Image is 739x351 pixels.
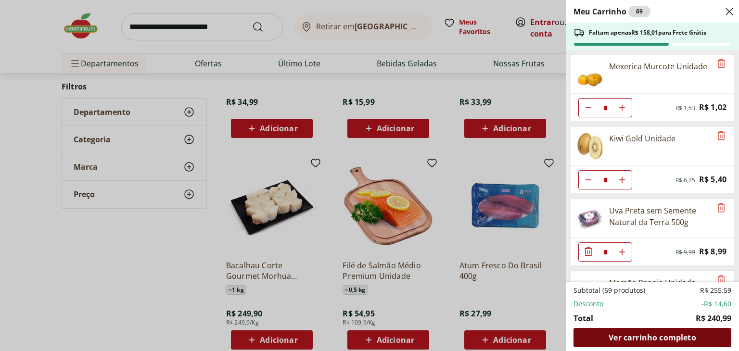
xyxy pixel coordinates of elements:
[715,130,727,142] button: Remove
[576,205,603,232] img: Uva Preta sem Semente Natural da Terra 500g
[675,104,695,112] span: R$ 1,53
[612,170,632,189] button: Aumentar Quantidade
[699,173,726,186] span: R$ 5,40
[573,286,645,295] span: Subtotal (69 produtos)
[609,61,707,72] div: Mexerica Murcote Unidade
[579,170,598,189] button: Diminuir Quantidade
[700,286,731,295] span: R$ 255,59
[715,275,727,286] button: Remove
[628,6,650,17] div: 69
[609,205,711,228] div: Uva Preta sem Semente Natural da Terra 500g
[573,313,593,324] span: Total
[675,249,695,256] span: R$ 9,99
[579,98,598,117] button: Diminuir Quantidade
[598,171,612,189] input: Quantidade Atual
[609,277,696,288] div: Mamão Papaia Unidade
[609,133,675,144] div: Kiwi Gold Unidade
[576,61,603,88] img: Mexerica Murcote Unidade
[715,202,727,214] button: Remove
[612,98,632,117] button: Aumentar Quantidade
[573,299,603,309] span: Desconto
[701,299,731,309] span: -R$ 14,60
[715,58,727,70] button: Remove
[699,101,726,114] span: R$ 1,02
[612,242,632,262] button: Aumentar Quantidade
[598,243,612,261] input: Quantidade Atual
[696,313,731,324] span: R$ 240,99
[589,29,706,37] span: Faltam apenas R$ 158,01 para Frete Grátis
[675,176,695,184] span: R$ 6,75
[699,245,726,258] span: R$ 8,99
[609,334,696,341] span: Ver carrinho completo
[573,328,731,347] a: Ver carrinho completo
[579,242,598,262] button: Diminuir Quantidade
[573,6,650,17] h2: Meu Carrinho
[598,99,612,117] input: Quantidade Atual
[576,277,603,304] img: Mamão Papaia Unidade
